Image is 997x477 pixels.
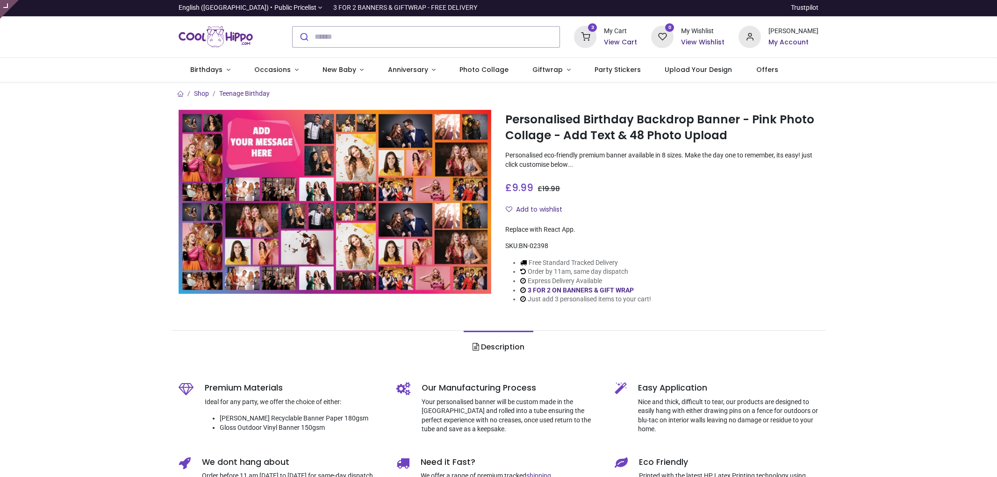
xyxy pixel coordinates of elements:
span: Giftwrap [532,65,563,74]
span: £ [505,181,533,194]
button: Add to wishlistAdd to wishlist [505,202,570,218]
img: Cool Hippo [179,24,253,50]
button: Submit [293,27,315,47]
p: Nice and thick, difficult to tear, our products are designed to easily hang with either drawing p... [638,398,819,434]
span: Birthdays [190,65,222,74]
span: Upload Your Design [665,65,732,74]
a: Description [464,331,533,363]
a: Trustpilot [791,3,818,13]
span: Public Pricelist [274,3,316,13]
a: My Account [768,38,818,47]
li: Order by 11am, same day dispatch [520,267,651,277]
span: Party Stickers [595,65,641,74]
div: SKU: [505,242,818,251]
img: Personalised Birthday Backdrop Banner - Pink Photo Collage - Add Text & 48 Photo Upload [179,110,492,294]
li: [PERSON_NAME] Recyclable Banner Paper 180gsm [220,414,383,423]
h5: Need it Fast? [421,456,601,468]
div: 3 FOR 2 BANNERS & GIFTWRAP - FREE DELIVERY [333,3,477,13]
span: Occasions [254,65,291,74]
div: [PERSON_NAME] [768,27,818,36]
p: Your personalised banner will be custom made in the [GEOGRAPHIC_DATA] and rolled into a tube ensu... [422,398,601,434]
li: Free Standard Tracked Delivery [520,258,651,268]
li: Gloss Outdoor Vinyl Banner 150gsm [220,423,383,433]
span: 19.98 [542,184,560,193]
p: Ideal for any party, we offer the choice of either: [205,398,383,407]
h5: Our Manufacturing Process [422,382,601,394]
a: English ([GEOGRAPHIC_DATA]) •Public Pricelist [179,3,323,13]
div: Replace with React App. [505,225,818,235]
a: Birthdays [179,58,243,82]
a: Anniversary [376,58,448,82]
span: Offers [756,65,778,74]
a: Occasions [242,58,310,82]
div: My Wishlist [681,27,724,36]
span: New Baby [323,65,356,74]
a: 0 [651,32,674,40]
li: Express Delivery Available [520,277,651,286]
a: Shop [194,90,209,97]
i: Add to wishlist [506,206,512,213]
a: New Baby [310,58,376,82]
a: View Wishlist [681,38,724,47]
span: £ [538,184,560,193]
span: Anniversary [388,65,428,74]
a: Logo of Cool Hippo [179,24,253,50]
span: Photo Collage [459,65,509,74]
li: Just add 3 personalised items to your cart! [520,295,651,304]
p: Personalised eco-friendly premium banner available in 8 sizes. Make the day one to remember, its ... [505,151,818,169]
h1: Personalised Birthday Backdrop Banner - Pink Photo Collage - Add Text & 48 Photo Upload [505,112,818,144]
a: Giftwrap [521,58,583,82]
h5: Eco Friendly [639,456,819,468]
span: 9.99 [512,181,533,194]
sup: 0 [665,23,674,32]
h5: Premium Materials [205,382,383,394]
a: 3 FOR 2 ON BANNERS & GIFT WRAP [528,286,634,294]
span: BN-02398 [519,242,548,249]
a: Teenage Birthday [219,90,270,97]
div: My Cart [604,27,637,36]
a: 3 [574,32,596,40]
h5: Easy Application [638,382,819,394]
a: View Cart [604,38,637,47]
h5: We dont hang about [202,456,383,468]
sup: 3 [588,23,597,32]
